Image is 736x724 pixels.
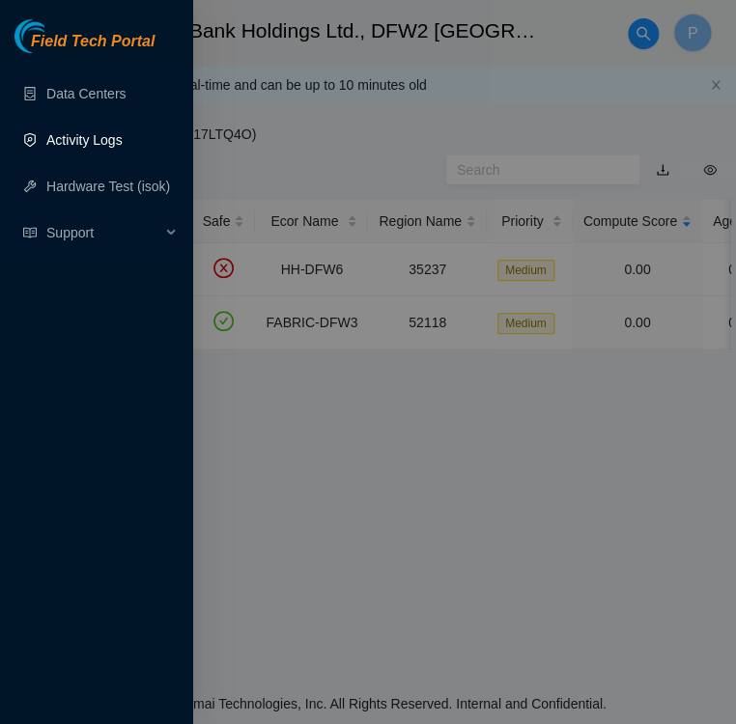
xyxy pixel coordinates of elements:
a: Data Centers [46,86,126,101]
span: read [23,226,37,239]
span: Support [46,213,160,252]
a: Activity Logs [46,132,123,148]
a: Hardware Test (isok) [46,179,170,194]
a: Akamai TechnologiesField Tech Portal [14,35,155,60]
span: Field Tech Portal [31,33,155,51]
img: Akamai Technologies [14,19,98,53]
